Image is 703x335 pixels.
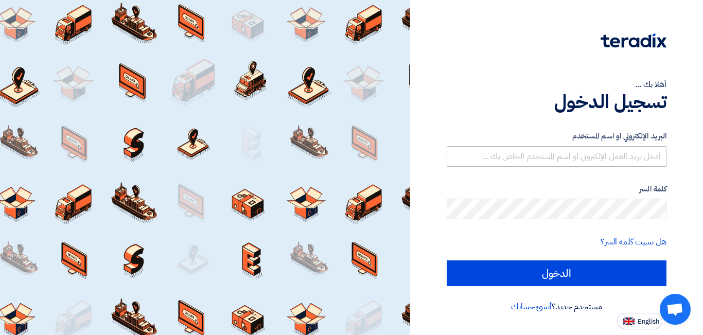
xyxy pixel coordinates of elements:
button: English [617,313,662,329]
span: English [638,318,659,325]
label: كلمة السر [447,183,666,195]
img: en-US.png [623,318,635,325]
img: Teradix logo [601,33,666,48]
a: Open chat [660,294,691,325]
a: أنشئ حسابك [511,301,552,313]
div: أهلا بك ... [447,78,666,91]
a: هل نسيت كلمة السر؟ [601,236,666,248]
input: أدخل بريد العمل الإلكتروني او اسم المستخدم الخاص بك ... [447,146,666,167]
label: البريد الإلكتروني او اسم المستخدم [447,130,666,142]
input: الدخول [447,260,666,286]
div: مستخدم جديد؟ [447,301,666,313]
h1: تسجيل الدخول [447,91,666,113]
